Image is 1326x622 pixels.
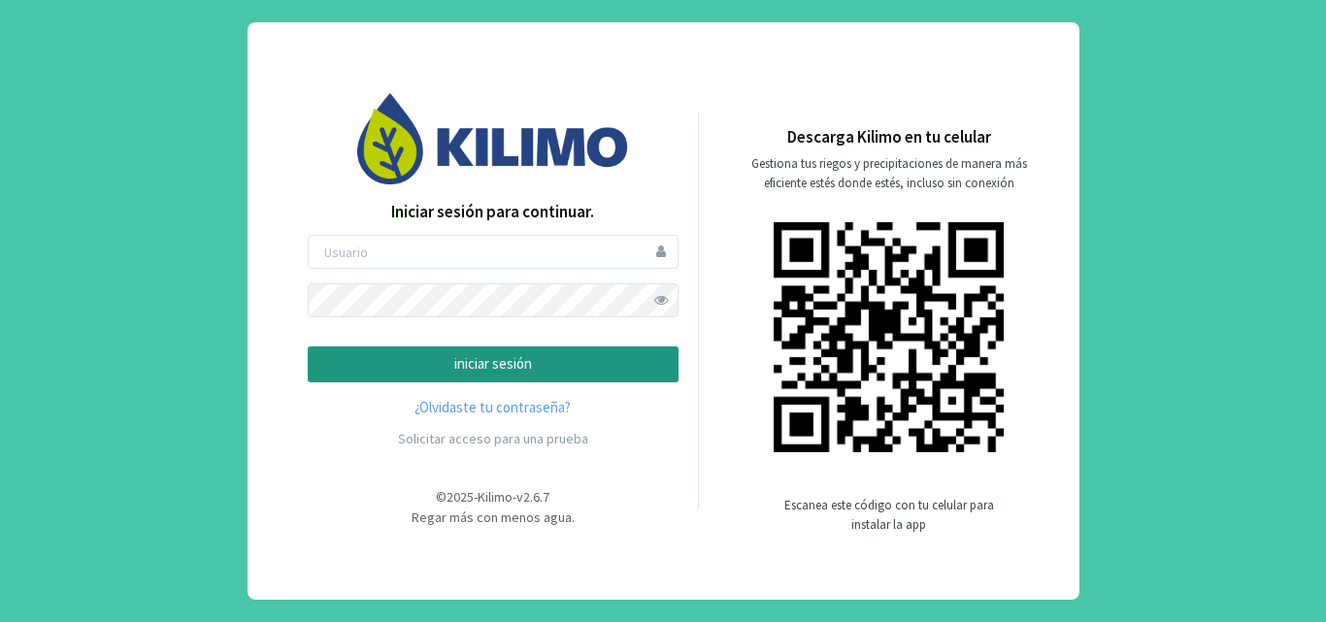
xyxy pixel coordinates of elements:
[308,235,679,269] input: Usuario
[740,154,1039,193] p: Gestiona tus riegos y precipitaciones de manera más eficiente estés donde estés, incluso sin cone...
[324,353,662,376] p: iniciar sesión
[412,508,575,526] span: Regar más con menos agua.
[357,93,629,183] img: Image
[774,222,1004,452] img: qr code
[398,430,588,447] a: Solicitar acceso para una prueba
[513,488,516,506] span: -
[516,488,549,506] span: v2.6.7
[447,488,474,506] span: 2025
[478,488,513,506] span: Kilimo
[436,488,447,506] span: ©
[308,200,679,225] p: Iniciar sesión para continuar.
[308,346,679,382] button: iniciar sesión
[782,496,996,535] p: Escanea este código con tu celular para instalar la app
[787,125,991,150] p: Descarga Kilimo en tu celular
[474,488,478,506] span: -
[308,397,679,419] a: ¿Olvidaste tu contraseña?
